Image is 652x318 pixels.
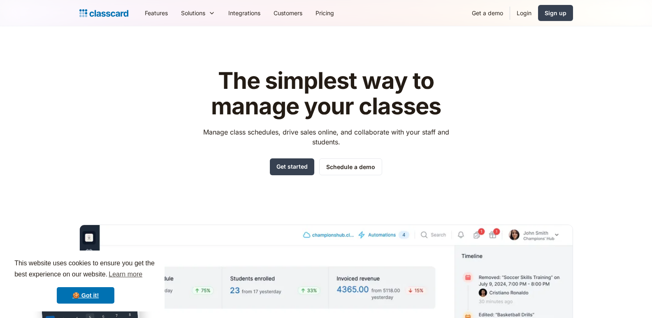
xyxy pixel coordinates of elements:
a: learn more about cookies [107,268,144,281]
div: cookieconsent [7,251,165,311]
a: dismiss cookie message [57,287,114,304]
p: Manage class schedules, drive sales online, and collaborate with your staff and students. [195,127,457,147]
a: Pricing [309,4,341,22]
a: Customers [267,4,309,22]
div: Solutions [181,9,205,17]
a: Login [510,4,538,22]
h1: The simplest way to manage your classes [195,68,457,119]
span: This website uses cookies to ensure you get the best experience on our website. [14,258,157,281]
a: Get started [270,158,314,175]
a: Integrations [222,4,267,22]
a: Sign up [538,5,573,21]
div: Sign up [545,9,566,17]
div: Solutions [174,4,222,22]
a: Schedule a demo [319,158,382,175]
a: Logo [79,7,128,19]
a: Get a demo [465,4,510,22]
a: Features [138,4,174,22]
